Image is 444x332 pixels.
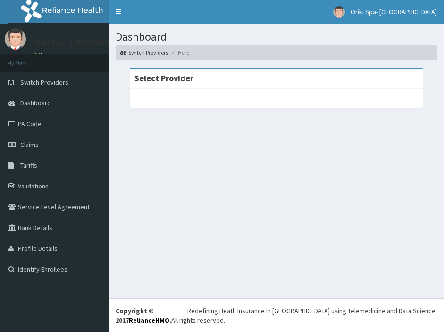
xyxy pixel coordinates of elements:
strong: Select Provider [134,73,193,84]
span: Oriki Spa- [GEOGRAPHIC_DATA] [351,8,437,16]
li: Here [169,49,189,57]
strong: Copyright © 2017 . [116,306,171,324]
a: Online [33,51,56,58]
a: Switch Providers [120,49,168,57]
span: Claims [20,140,39,149]
img: User Image [333,6,345,18]
h1: Dashboard [116,31,437,43]
a: RelianceHMO [129,316,169,324]
footer: All rights reserved. [109,298,444,332]
p: Oriki Spa- [GEOGRAPHIC_DATA] [33,38,148,47]
span: Tariffs [20,161,37,170]
span: Switch Providers [20,78,68,86]
span: Dashboard [20,99,51,107]
div: Redefining Heath Insurance in [GEOGRAPHIC_DATA] using Telemedicine and Data Science! [187,306,437,315]
img: User Image [5,28,26,50]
